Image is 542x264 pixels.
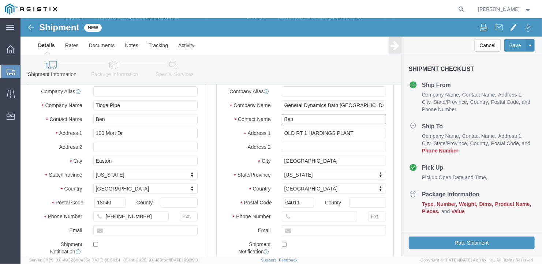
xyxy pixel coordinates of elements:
[261,258,279,262] a: Support
[279,258,298,262] a: Feedback
[123,258,199,262] span: Client: 2025.19.0-129fbcf
[170,258,199,262] span: [DATE] 09:39:01
[5,4,57,15] img: logo
[29,258,120,262] span: Server: 2025.19.0-49328d0a35e
[478,5,520,13] span: Craig McCausland
[420,257,533,263] span: Copyright © [DATE]-[DATE] Agistix Inc., All Rights Reserved
[20,18,542,256] iframe: FS Legacy Container
[478,5,532,14] button: [PERSON_NAME]
[90,258,120,262] span: [DATE] 09:50:51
